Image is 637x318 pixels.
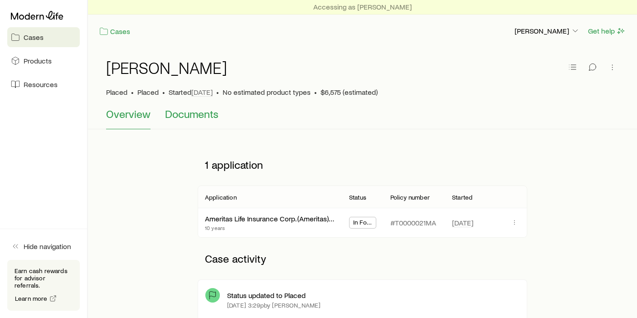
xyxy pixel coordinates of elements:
p: Started [169,88,213,97]
span: • [162,88,165,97]
p: Application [205,194,237,201]
p: Status [349,194,366,201]
p: Started [452,194,472,201]
a: Resources [7,74,80,94]
p: Policy number [390,194,430,201]
span: [DATE] [452,218,473,227]
span: Hide navigation [24,242,71,251]
span: • [314,88,317,97]
a: Ameritas Life Insurance Corp. (Ameritas) Value Plus Term [205,214,379,223]
p: Accessing as [PERSON_NAME] [313,2,412,11]
a: Cases [7,27,80,47]
div: Case details tabs [106,108,619,129]
p: Case activity [198,245,527,272]
span: • [131,88,134,97]
p: [PERSON_NAME] [515,26,580,35]
p: [DATE] 3:29p by [PERSON_NAME] [227,302,321,309]
span: Overview [106,108,151,120]
span: $6,575 (estimated) [321,88,378,97]
span: Cases [24,33,44,42]
div: Earn cash rewards for advisor referrals.Learn more [7,260,80,311]
button: [PERSON_NAME] [514,26,580,37]
button: Hide navigation [7,236,80,256]
p: 1 application [198,151,527,178]
p: Placed [106,88,127,97]
p: 10 years [205,224,335,231]
span: • [216,88,219,97]
span: Placed [137,88,159,97]
button: Get help [588,26,626,36]
p: #T0000021MA [390,218,436,227]
span: In Force [353,219,372,228]
span: [DATE] [191,88,213,97]
span: Documents [165,108,219,120]
h1: [PERSON_NAME] [106,59,227,77]
span: Resources [24,80,58,89]
a: Products [7,51,80,71]
p: Status updated to Placed [227,291,306,300]
a: Cases [99,26,131,37]
span: Learn more [15,295,48,302]
div: Ameritas Life Insurance Corp. (Ameritas) Value Plus Term [205,214,335,224]
span: Products [24,56,52,65]
span: No estimated product types [223,88,311,97]
p: Earn cash rewards for advisor referrals. [15,267,73,289]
